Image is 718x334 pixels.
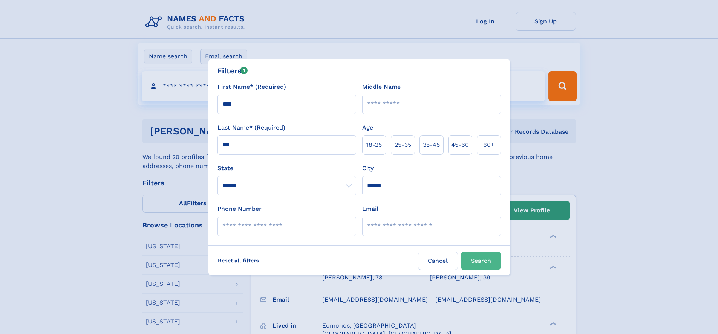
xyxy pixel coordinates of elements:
[217,204,262,214] label: Phone Number
[362,123,373,132] label: Age
[362,204,378,214] label: Email
[362,164,374,173] label: City
[395,140,411,149] span: 25‑35
[217,82,286,92] label: First Name* (Required)
[483,140,494,149] span: 60+
[366,140,382,149] span: 18‑25
[423,140,440,149] span: 35‑45
[217,164,356,173] label: State
[217,123,285,132] label: Last Name* (Required)
[213,252,264,270] label: Reset all filters
[451,140,469,149] span: 45‑60
[461,252,501,270] button: Search
[418,252,458,270] label: Cancel
[362,82,401,92] label: Middle Name
[217,65,248,76] div: Filters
